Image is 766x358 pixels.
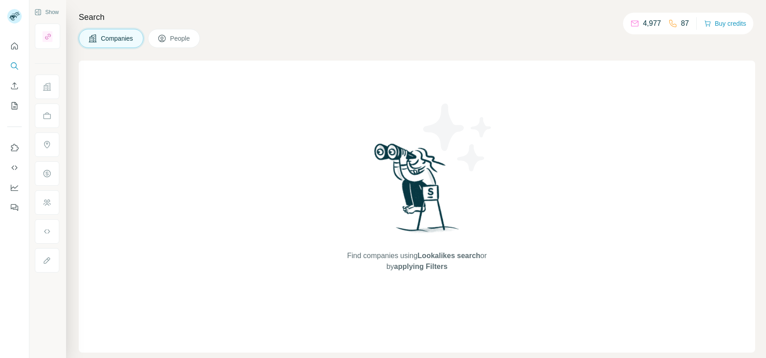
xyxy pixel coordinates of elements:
[418,252,481,259] span: Lookalikes search
[370,141,464,242] img: Surfe Illustration - Woman searching with binoculars
[7,98,22,114] button: My lists
[7,78,22,94] button: Enrich CSV
[643,18,661,29] p: 4,977
[7,199,22,216] button: Feedback
[79,11,755,24] h4: Search
[101,34,134,43] span: Companies
[28,5,65,19] button: Show
[7,58,22,74] button: Search
[344,250,489,272] span: Find companies using or by
[394,263,447,270] span: applying Filters
[704,17,746,30] button: Buy credits
[7,160,22,176] button: Use Surfe API
[417,97,499,178] img: Surfe Illustration - Stars
[681,18,689,29] p: 87
[170,34,191,43] span: People
[7,38,22,54] button: Quick start
[7,140,22,156] button: Use Surfe on LinkedIn
[7,179,22,196] button: Dashboard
